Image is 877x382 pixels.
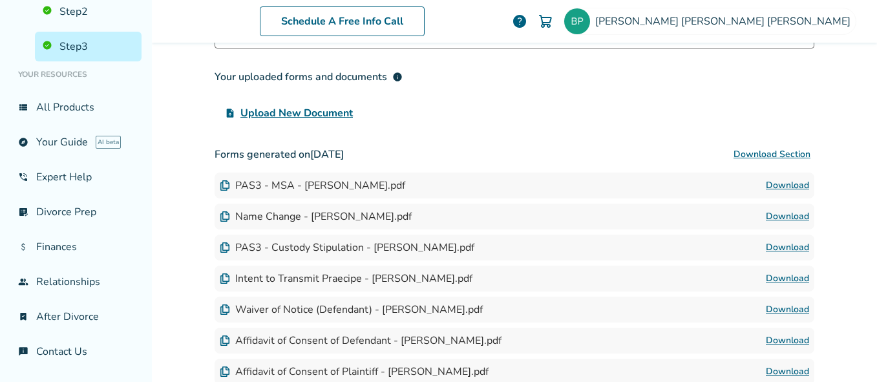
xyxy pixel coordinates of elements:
span: Upload New Document [240,105,353,121]
div: Affidavit of Consent of Plaintiff - [PERSON_NAME].pdf [220,365,489,379]
span: info [392,72,403,82]
img: Document [220,180,230,191]
a: Download [766,178,809,193]
img: Document [220,211,230,222]
span: bookmark_check [18,312,28,322]
div: Your uploaded forms and documents [215,69,403,85]
span: explore [18,137,28,147]
a: attach_moneyFinances [10,232,142,262]
iframe: Chat Widget [812,320,877,382]
a: bookmark_checkAfter Divorce [10,302,142,332]
a: Download [766,240,809,255]
a: Download [766,271,809,286]
a: Schedule A Free Info Call [260,6,425,36]
img: Document [220,335,230,346]
img: Document [220,366,230,377]
div: PAS3 - Custody Stipulation - [PERSON_NAME].pdf [220,240,474,255]
a: Download [766,302,809,317]
div: PAS3 - MSA - [PERSON_NAME].pdf [220,178,405,193]
button: Download Section [730,142,814,167]
a: phone_in_talkExpert Help [10,162,142,192]
img: Document [220,273,230,284]
span: [PERSON_NAME] [PERSON_NAME] [PERSON_NAME] [595,14,856,28]
a: Download [766,209,809,224]
img: Document [220,242,230,253]
a: exploreYour GuideAI beta [10,127,142,157]
div: Intent to Transmit Praecipe - [PERSON_NAME].pdf [220,271,472,286]
li: Your Resources [10,61,142,87]
a: Download [766,364,809,379]
div: Waiver of Notice (Defendant) - [PERSON_NAME].pdf [220,302,483,317]
a: Step3 [35,32,142,61]
span: phone_in_talk [18,172,28,182]
a: Download [766,333,809,348]
span: list_alt_check [18,207,28,217]
a: groupRelationships [10,267,142,297]
h3: Forms generated on [DATE] [215,142,814,167]
a: view_listAll Products [10,92,142,122]
span: chat_info [18,346,28,357]
a: list_alt_checkDivorce Prep [10,197,142,227]
img: Bobbi Jo Pearson [564,8,590,34]
div: Affidavit of Consent of Defendant - [PERSON_NAME].pdf [220,334,502,348]
a: help [512,14,527,29]
span: group [18,277,28,287]
span: upload_file [225,108,235,118]
span: AI beta [96,136,121,149]
div: Name Change - [PERSON_NAME].pdf [220,209,412,224]
a: chat_infoContact Us [10,337,142,366]
img: Cart [538,14,553,29]
span: attach_money [18,242,28,252]
span: view_list [18,102,28,112]
img: Document [220,304,230,315]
